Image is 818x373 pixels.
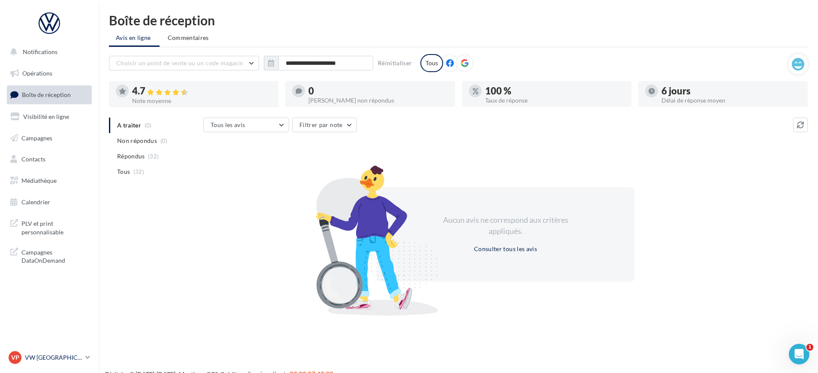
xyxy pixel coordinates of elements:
span: PLV et print personnalisable [21,218,88,236]
div: Délai de réponse moyen [661,97,801,103]
button: Consulter tous les avis [471,244,540,254]
span: Tous les avis [211,121,245,128]
span: Médiathèque [21,177,57,184]
span: Campagnes DataOnDemand [21,246,88,265]
span: Commentaires [168,33,209,42]
span: Opérations [22,70,52,77]
span: 1 [806,344,813,351]
span: Calendrier [21,198,50,206]
a: PLV et print personnalisable [5,214,94,240]
a: Visibilité en ligne [5,108,94,126]
span: Choisir un point de vente ou un code magasin [116,59,243,67]
iframe: Intercom live chat [789,344,809,364]
button: Réinitialiser [374,58,416,68]
span: Boîte de réception [22,91,71,98]
button: Notifications [5,43,90,61]
a: Boîte de réception [5,85,94,104]
div: 4.7 [132,86,272,96]
a: Campagnes DataOnDemand [5,243,94,268]
button: Tous les avis [203,118,289,132]
div: 100 % [485,86,625,96]
span: (32) [133,168,144,175]
div: Boîte de réception [109,14,808,27]
span: Notifications [23,48,57,55]
span: Tous [117,167,130,176]
a: Campagnes [5,129,94,147]
span: (32) [148,153,159,160]
div: Note moyenne [132,98,272,104]
button: Choisir un point de vente ou un code magasin [109,56,259,70]
div: Aucun avis ne correspond aux critères appliqués. [432,215,580,237]
div: 0 [308,86,448,96]
span: Répondus [117,152,145,161]
span: Contacts [21,155,45,163]
p: VW [GEOGRAPHIC_DATA] 20 [25,353,82,362]
a: VP VW [GEOGRAPHIC_DATA] 20 [7,349,92,366]
div: [PERSON_NAME] non répondus [308,97,448,103]
div: Tous [420,54,443,72]
span: (0) [160,137,168,144]
a: Médiathèque [5,172,94,190]
span: Non répondus [117,136,157,145]
button: Filtrer par note [292,118,357,132]
div: 6 jours [661,86,801,96]
span: Campagnes [21,134,52,141]
div: Taux de réponse [485,97,625,103]
a: Opérations [5,64,94,82]
a: Calendrier [5,193,94,211]
span: Visibilité en ligne [23,113,69,120]
a: Contacts [5,150,94,168]
span: VP [11,353,19,362]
